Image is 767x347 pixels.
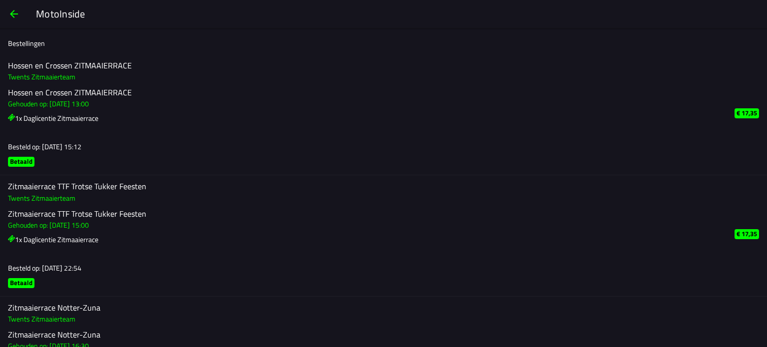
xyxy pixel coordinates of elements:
ion-badge: Betaald [8,157,34,167]
h2: Hossen en Crossen ZITMAAIERRACE [8,88,719,97]
h2: Zitmaaierrace Notter-Zuna [8,330,719,340]
h2: Hossen en Crossen ZITMAAIERRACE [8,61,719,70]
ion-badge: € 17,35 [735,108,759,118]
ion-label: Bestellingen [8,38,45,48]
ion-title: MotoInside [26,6,767,21]
h3: 1x Daglicentie Zitmaaierrace [8,113,719,123]
h3: Besteld op: [DATE] 22:54 [8,263,719,273]
h2: Zitmaaierrace TTF Trotse Tukker Feesten [8,209,719,219]
h3: Besteld op: [DATE] 15:12 [8,141,719,152]
h2: Zitmaaierrace Notter-Zuna [8,303,719,313]
h3: Twents Zitmaaierteam [8,193,719,203]
h3: Twents Zitmaaierteam [8,71,719,82]
ion-badge: € 17,35 [735,229,759,239]
h3: Gehouden op: [DATE] 15:00 [8,220,719,230]
h3: Twents Zitmaaierteam [8,314,719,324]
h3: 1x Daglicentie Zitmaaierrace [8,234,719,245]
h3: Gehouden op: [DATE] 13:00 [8,98,719,109]
h2: Zitmaaierrace TTF Trotse Tukker Feesten [8,182,719,191]
ion-badge: Betaald [8,278,34,288]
